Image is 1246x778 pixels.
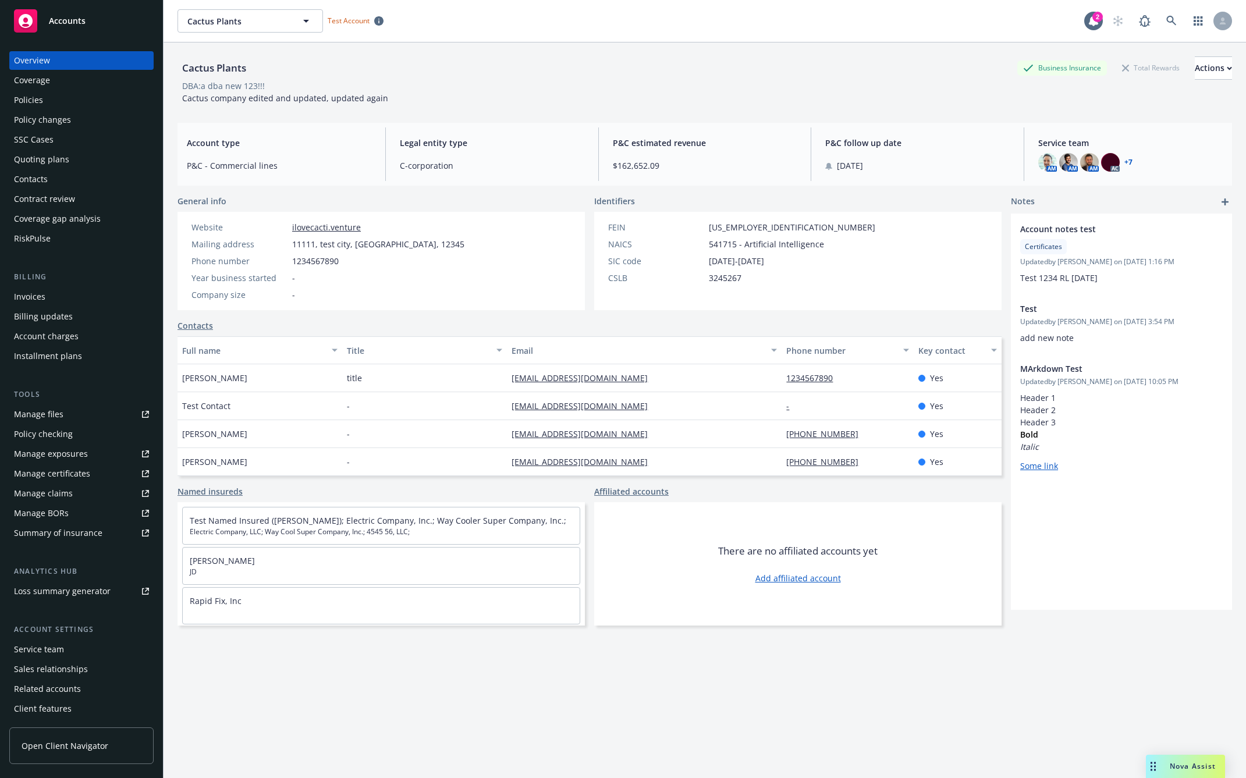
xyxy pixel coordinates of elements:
div: Client features [14,699,72,718]
a: Client features [9,699,154,718]
span: [PERSON_NAME] [182,372,247,384]
em: Italic [1020,441,1039,452]
a: ilovecacti.venture [292,222,361,233]
div: Full name [182,344,325,357]
a: Coverage [9,71,154,90]
div: Drag to move [1146,755,1160,778]
div: Sales relationships [14,660,88,678]
div: Title [347,344,489,357]
a: Switch app [1187,9,1210,33]
button: Cactus Plants [178,9,323,33]
img: photo [1038,153,1057,172]
span: Yes [930,428,943,440]
a: Coverage gap analysis [9,209,154,228]
div: Website [191,221,287,233]
span: C-corporation [400,159,584,172]
a: Summary of insurance [9,524,154,542]
div: Billing [9,271,154,283]
div: Billing updates [14,307,73,326]
div: Cactus Plants [178,61,251,76]
div: 2 [1092,12,1103,22]
span: Electric Company, LLC; Way Cool Super Company, Inc.; 4545 56, LLC; [190,527,573,537]
span: Cactus company edited and updated, updated again [182,93,388,104]
div: Loss summary generator [14,582,111,601]
a: Manage exposures [9,445,154,463]
a: Related accounts [9,680,154,698]
a: Manage claims [9,484,154,503]
span: Identifiers [594,195,635,207]
img: photo [1101,153,1120,172]
img: photo [1059,153,1078,172]
span: Legal entity type [400,137,584,149]
span: - [347,456,350,468]
a: [PHONE_NUMBER] [786,428,868,439]
button: Full name [178,336,342,364]
div: Phone number [786,344,896,357]
div: TestUpdatedby [PERSON_NAME] on [DATE] 3:54 PMadd new note [1011,293,1232,353]
span: Notes [1011,195,1035,209]
div: Invoices [14,287,45,306]
div: FEIN [608,221,704,233]
div: RiskPulse [14,229,51,248]
a: [EMAIL_ADDRESS][DOMAIN_NAME] [512,456,657,467]
a: Quoting plans [9,150,154,169]
div: CSLB [608,272,704,284]
div: Policy changes [14,111,71,129]
strong: Bold [1020,429,1038,440]
a: Test Named Insured ([PERSON_NAME]); Electric Company, Inc.; Way Cooler Super Company, Inc.; [190,515,566,526]
a: Policies [9,91,154,109]
button: Title [342,336,507,364]
span: - [347,428,350,440]
span: [DATE]-[DATE] [709,255,764,267]
a: Rapid Fix, Inc [190,595,242,606]
div: Policies [14,91,43,109]
button: Nova Assist [1146,755,1225,778]
span: Test Account [323,15,388,27]
a: RiskPulse [9,229,154,248]
a: +7 [1124,159,1133,166]
div: Account charges [14,327,79,346]
span: P&C estimated revenue [613,137,797,149]
a: Accounts [9,5,154,37]
a: [EMAIL_ADDRESS][DOMAIN_NAME] [512,428,657,439]
div: DBA: a dba new 123!!! [182,80,265,92]
span: JD [190,567,573,577]
div: Analytics hub [9,566,154,577]
div: Account notes testCertificatesUpdatedby [PERSON_NAME] on [DATE] 1:16 PMTest 1234 RL [DATE] [1011,214,1232,293]
a: Report a Bug [1133,9,1156,33]
div: Quoting plans [14,150,69,169]
div: Total Rewards [1116,61,1185,75]
span: - [347,400,350,412]
span: add new note [1020,332,1074,343]
a: Sales relationships [9,660,154,678]
span: Cactus Plants [187,15,288,27]
div: Key contact [918,344,984,357]
span: Account notes test [1020,223,1192,235]
a: [PERSON_NAME] [190,555,255,566]
span: Test 1234 RL [DATE] [1020,272,1098,283]
a: Account charges [9,327,154,346]
span: Updated by [PERSON_NAME] on [DATE] 3:54 PM [1020,317,1223,327]
span: 1234567890 [292,255,339,267]
a: Manage certificates [9,464,154,483]
a: Named insureds [178,485,243,498]
h3: Header 3 [1020,416,1223,428]
span: - [292,272,295,284]
div: Policy checking [14,425,73,443]
a: Invoices [9,287,154,306]
div: Year business started [191,272,287,284]
span: title [347,372,362,384]
a: Contacts [178,319,213,332]
span: Open Client Navigator [22,740,108,752]
span: General info [178,195,226,207]
div: Service team [14,640,64,659]
span: 541715 - Artificial Intelligence [709,238,824,250]
a: Contacts [9,170,154,189]
div: Coverage gap analysis [14,209,101,228]
a: [EMAIL_ADDRESS][DOMAIN_NAME] [512,372,657,383]
h2: Header 2 [1020,404,1223,416]
div: Installment plans [14,347,82,365]
span: Certificates [1025,241,1062,252]
span: P&C follow up date [825,137,1010,149]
